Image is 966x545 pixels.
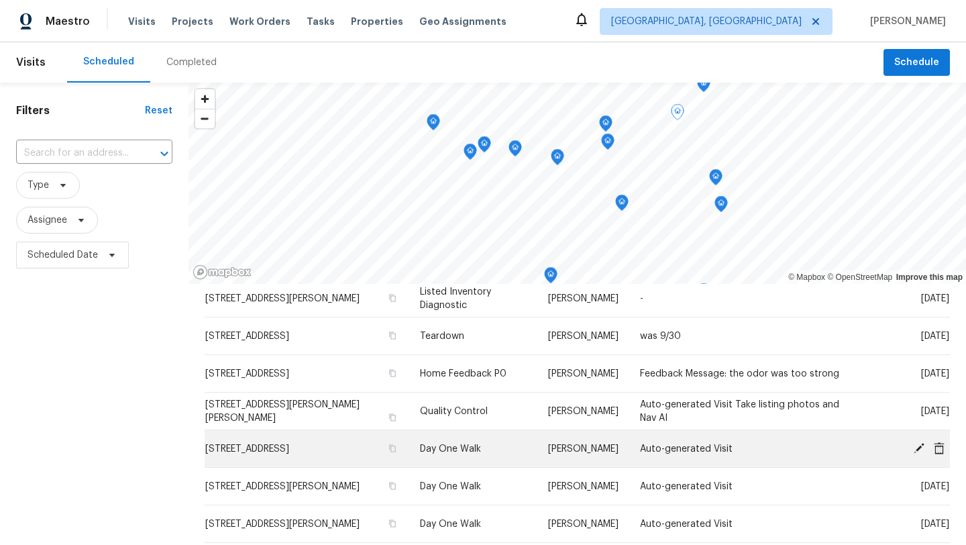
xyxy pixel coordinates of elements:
[508,140,522,161] div: Map marker
[419,15,506,28] span: Geo Assignments
[697,76,710,97] div: Map marker
[640,332,681,341] span: was 9/30
[205,400,360,423] span: [STREET_ADDRESS][PERSON_NAME][PERSON_NAME]
[28,179,49,192] span: Type
[420,444,481,454] span: Day One Walk
[640,400,839,423] span: Auto-generated Visit Take listing photos and Nav AI
[46,15,90,28] span: Maestro
[28,248,98,262] span: Scheduled Date
[166,56,217,69] div: Completed
[921,482,949,491] span: [DATE]
[145,104,172,117] div: Reset
[896,272,963,282] a: Improve this map
[548,407,619,416] span: [PERSON_NAME]
[420,407,488,416] span: Quality Control
[548,332,619,341] span: [PERSON_NAME]
[420,519,481,529] span: Day One Walk
[929,442,949,454] span: Cancel
[420,369,506,379] span: Home Feedback P0
[189,83,966,284] canvas: Map
[709,169,722,190] div: Map marker
[827,272,892,282] a: OpenStreetMap
[611,15,802,28] span: [GEOGRAPHIC_DATA], [GEOGRAPHIC_DATA]
[83,55,134,68] div: Scheduled
[205,294,360,303] span: [STREET_ADDRESS][PERSON_NAME]
[548,294,619,303] span: [PERSON_NAME]
[548,482,619,491] span: [PERSON_NAME]
[205,482,360,491] span: [STREET_ADDRESS][PERSON_NAME]
[921,519,949,529] span: [DATE]
[714,196,728,217] div: Map marker
[788,272,825,282] a: Mapbox
[420,287,491,310] span: Listed Inventory Diagnostic
[548,519,619,529] span: [PERSON_NAME]
[921,332,949,341] span: [DATE]
[548,369,619,379] span: [PERSON_NAME]
[172,15,213,28] span: Projects
[28,213,67,227] span: Assignee
[386,411,398,424] button: Copy Address
[386,517,398,530] button: Copy Address
[386,292,398,304] button: Copy Address
[865,15,946,28] span: [PERSON_NAME]
[921,407,949,416] span: [DATE]
[386,480,398,492] button: Copy Address
[205,332,289,341] span: [STREET_ADDRESS]
[229,15,290,28] span: Work Orders
[193,264,252,280] a: Mapbox homepage
[601,134,614,154] div: Map marker
[128,15,156,28] span: Visits
[195,89,215,109] button: Zoom in
[307,17,335,26] span: Tasks
[921,294,949,303] span: [DATE]
[615,195,629,215] div: Map marker
[386,442,398,454] button: Copy Address
[195,109,215,128] button: Zoom out
[883,49,950,77] button: Schedule
[16,48,46,77] span: Visits
[640,482,733,491] span: Auto-generated Visit
[351,15,403,28] span: Properties
[386,367,398,379] button: Copy Address
[205,444,289,454] span: [STREET_ADDRESS]
[205,519,360,529] span: [STREET_ADDRESS][PERSON_NAME]
[420,332,464,341] span: Teardown
[16,143,135,164] input: Search for an address...
[921,369,949,379] span: [DATE]
[640,519,733,529] span: Auto-generated Visit
[640,294,643,303] span: -
[548,444,619,454] span: [PERSON_NAME]
[640,369,839,379] span: Feedback Message: the odor was too strong
[697,283,710,304] div: Map marker
[386,330,398,342] button: Copy Address
[205,369,289,379] span: [STREET_ADDRESS]
[478,136,491,157] div: Map marker
[420,482,481,491] span: Day One Walk
[599,115,612,136] div: Map marker
[671,104,684,125] div: Map marker
[909,442,929,454] span: Edit
[640,444,733,454] span: Auto-generated Visit
[155,144,174,163] button: Open
[544,267,557,288] div: Map marker
[16,104,145,117] h1: Filters
[464,144,477,164] div: Map marker
[894,54,939,71] span: Schedule
[427,114,440,135] div: Map marker
[551,149,564,170] div: Map marker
